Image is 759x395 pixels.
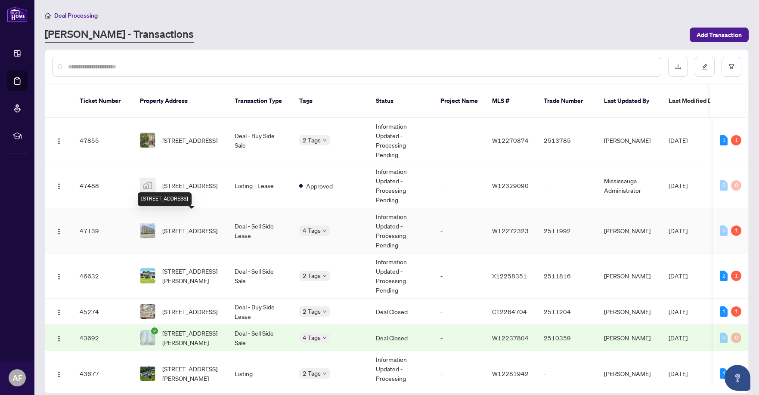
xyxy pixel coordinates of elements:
td: Deal Closed [369,299,434,325]
div: 0 [731,180,741,191]
td: - [434,253,485,299]
img: thumbnail-img [140,133,155,148]
span: Add Transaction [697,28,742,42]
div: 1 [731,271,741,281]
span: W12237804 [492,334,529,342]
td: Information Updated - Processing Pending [369,253,434,299]
img: thumbnail-img [140,268,155,283]
span: 2 Tags [303,306,321,316]
td: Deal - Sell Side Sale [228,253,292,299]
td: - [537,163,597,208]
th: Ticket Number [73,84,133,118]
span: [STREET_ADDRESS][PERSON_NAME] [162,328,221,347]
div: 2 [720,271,728,281]
span: download [675,64,681,70]
td: [PERSON_NAME] [597,208,662,253]
th: MLS # [485,84,537,118]
td: - [434,163,485,208]
button: Logo [52,133,66,147]
span: W12270874 [492,136,529,144]
button: Logo [52,367,66,380]
div: 1 [720,306,728,317]
td: Deal - Buy Side Sale [228,118,292,163]
span: down [322,336,327,340]
td: [PERSON_NAME] [597,118,662,163]
button: Open asap [725,365,750,391]
th: Project Name [434,84,485,118]
span: edit [702,64,708,70]
td: 45274 [73,299,133,325]
span: [STREET_ADDRESS] [162,136,217,145]
td: 2511992 [537,208,597,253]
div: 1 [731,135,741,145]
span: Deal Processing [54,12,98,19]
td: Deal - Sell Side Sale [228,325,292,351]
span: [DATE] [669,136,688,144]
span: check-circle [151,327,158,334]
td: Deal Closed [369,325,434,351]
button: Logo [52,331,66,345]
th: Last Updated By [597,84,662,118]
th: Trade Number [537,84,597,118]
span: [STREET_ADDRESS] [162,307,217,316]
button: download [668,57,688,77]
td: 47139 [73,208,133,253]
td: [PERSON_NAME] [597,253,662,299]
span: W12272323 [492,227,529,235]
td: Deal - Buy Side Lease [228,299,292,325]
td: Deal - Sell Side Lease [228,208,292,253]
td: [PERSON_NAME] [597,299,662,325]
span: [STREET_ADDRESS] [162,226,217,235]
button: Logo [52,269,66,283]
div: 0 [731,333,741,343]
img: logo [7,6,28,22]
span: X12258351 [492,272,527,280]
img: Logo [56,371,62,378]
th: Status [369,84,434,118]
th: Transaction Type [228,84,292,118]
img: Logo [56,183,62,190]
img: thumbnail-img [140,178,155,193]
span: down [322,371,327,376]
img: thumbnail-img [140,304,155,319]
button: filter [722,57,741,77]
span: [DATE] [669,370,688,377]
img: thumbnail-img [140,366,155,381]
img: thumbnail-img [140,330,155,345]
span: [DATE] [669,272,688,280]
span: C12264704 [492,308,527,315]
span: down [322,138,327,142]
td: 2511204 [537,299,597,325]
td: Information Updated - Processing Pending [369,208,434,253]
span: filter [728,64,734,70]
span: [STREET_ADDRESS][PERSON_NAME] [162,364,221,383]
th: Property Address [133,84,228,118]
td: - [434,208,485,253]
span: home [45,12,51,19]
img: thumbnail-img [140,223,155,238]
span: [DATE] [669,334,688,342]
td: Information Updated - Processing Pending [369,118,434,163]
span: 2 Tags [303,271,321,281]
img: Logo [56,138,62,145]
div: [STREET_ADDRESS] [138,192,192,206]
td: 47488 [73,163,133,208]
div: 0 [720,180,728,191]
div: 1 [720,368,728,379]
button: Logo [52,305,66,318]
td: 47855 [73,118,133,163]
a: [PERSON_NAME] - Transactions [45,27,194,43]
td: Information Updated - Processing Pending [369,163,434,208]
th: Last Modified Date [662,84,739,118]
span: 2 Tags [303,135,321,145]
td: 43692 [73,325,133,351]
td: 2510359 [537,325,597,351]
span: 4 Tags [303,333,321,343]
div: 1 [720,135,728,145]
button: Add Transaction [690,28,749,42]
td: - [434,299,485,325]
span: down [322,309,327,314]
td: - [434,325,485,351]
th: Tags [292,84,369,118]
div: 1 [731,225,741,236]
